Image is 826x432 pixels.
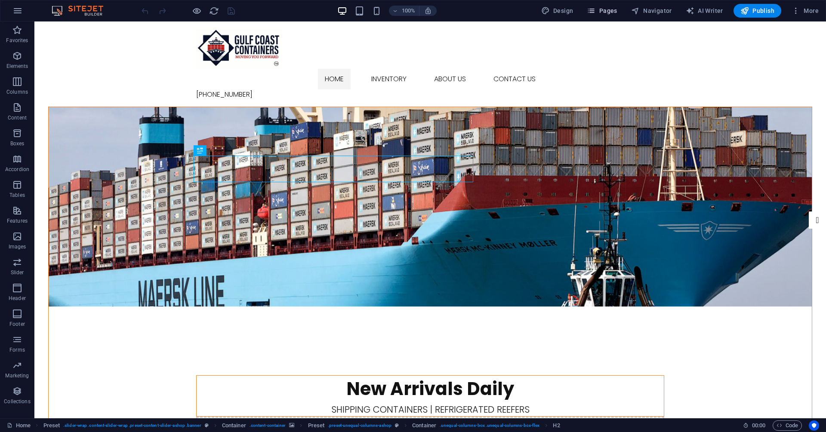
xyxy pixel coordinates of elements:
[734,4,781,18] button: Publish
[628,4,675,18] button: Navigator
[328,420,391,431] span: . preset-unequal-columns-ashop
[538,4,577,18] div: Design (Ctrl+Alt+Y)
[9,192,25,199] p: Tables
[10,140,25,147] p: Boxes
[682,4,727,18] button: AI Writer
[250,420,286,431] span: . content-container
[222,420,246,431] span: Click to select. Double-click to edit
[6,37,28,44] p: Favorites
[752,420,765,431] span: 00 00
[5,166,29,173] p: Accordion
[49,6,114,16] img: Editor Logo
[773,420,802,431] button: Code
[6,89,28,95] p: Columns
[4,398,30,405] p: Collections
[7,218,28,224] p: Features
[583,4,620,18] button: Pages
[424,7,432,15] i: On resize automatically adjust zoom level to fit chosen device.
[205,423,209,428] i: This element is a customizable preset
[553,420,560,431] span: Click to select. Double-click to edit
[209,6,219,16] button: reload
[631,6,672,15] span: Navigator
[191,6,202,16] button: Click here to leave preview mode and continue editing
[777,420,798,431] span: Code
[43,420,560,431] nav: breadcrumb
[402,6,416,16] h6: 100%
[11,269,24,276] p: Slider
[541,6,573,15] span: Design
[5,372,29,379] p: Marketing
[209,6,219,16] i: Reload page
[9,243,26,250] p: Images
[9,295,26,302] p: Header
[7,420,31,431] a: Click to cancel selection. Double-click to open Pages
[6,63,28,70] p: Elements
[8,114,27,121] p: Content
[395,423,399,428] i: This element is a customizable preset
[792,6,819,15] span: More
[809,420,819,431] button: Usercentrics
[43,420,60,431] span: Click to select. Double-click to edit
[9,346,25,353] p: Forms
[308,420,325,431] span: Click to select. Double-click to edit
[587,6,617,15] span: Pages
[412,420,436,431] span: Click to select. Double-click to edit
[9,321,25,328] p: Footer
[788,4,822,18] button: More
[743,420,766,431] h6: Session time
[686,6,723,15] span: AI Writer
[63,420,201,431] span: . slider-wrap .content-slider-wrap .preset-content-slider-ashop .banner
[389,6,419,16] button: 100%
[758,422,759,429] span: :
[740,6,774,15] span: Publish
[538,4,577,18] button: Design
[289,423,294,428] i: This element contains a background
[440,420,539,431] span: . unequal-columns-box .unequal-columns-box-flex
